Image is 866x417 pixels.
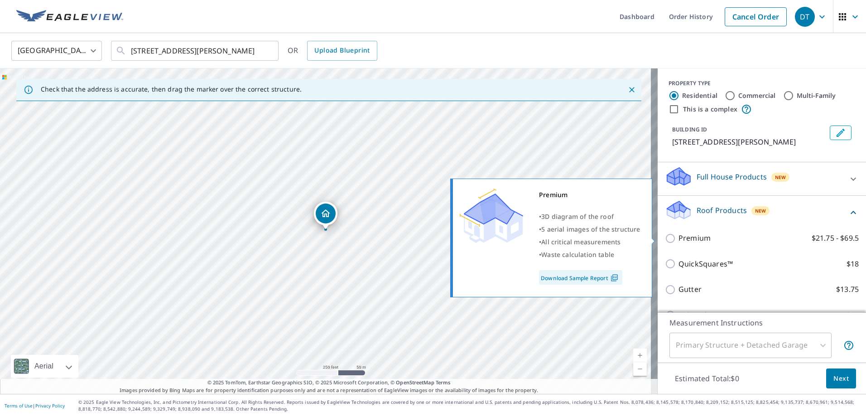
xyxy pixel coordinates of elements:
[797,91,836,100] label: Multi-Family
[833,373,849,384] span: Next
[755,207,766,214] span: New
[11,355,78,378] div: Aerial
[669,317,854,328] p: Measurement Instructions
[608,274,621,282] img: Pdf Icon
[396,379,434,386] a: OpenStreetMap
[843,340,854,351] span: Your report will include the primary structure and a detached garage if one exists.
[11,38,102,63] div: [GEOGRAPHIC_DATA]
[678,233,711,244] p: Premium
[539,270,622,285] a: Download Sample Report
[541,250,614,259] span: Waste calculation table
[436,379,451,386] a: Terms
[539,210,640,223] div: •
[5,402,33,409] a: Terms of Use
[633,362,647,376] a: Current Level 17, Zoom Out
[460,189,523,243] img: Premium
[678,310,722,321] p: Bid Perfect™
[539,223,640,236] div: •
[626,84,638,96] button: Close
[16,10,123,24] img: EV Logo
[314,45,370,56] span: Upload Blueprint
[35,402,65,409] a: Privacy Policy
[41,85,302,93] p: Check that the address is accurate, then drag the marker over the correct structure.
[32,355,56,378] div: Aerial
[633,349,647,362] a: Current Level 17, Zoom In
[847,310,859,321] p: $18
[665,166,859,192] div: Full House ProductsNew
[830,126,852,140] button: Edit building 1
[288,41,377,61] div: OR
[539,189,640,201] div: Premium
[795,7,815,27] div: DT
[672,136,826,147] p: [STREET_ADDRESS][PERSON_NAME]
[541,212,614,221] span: 3D diagram of the roof
[131,38,260,63] input: Search by address or latitude-longitude
[207,379,451,387] span: © 2025 TomTom, Earthstar Geographics SIO, © 2025 Microsoft Corporation, ©
[669,79,855,87] div: PROPERTY TYPE
[812,233,859,244] p: $21.75 - $69.5
[836,284,859,295] p: $13.75
[738,91,776,100] label: Commercial
[847,258,859,270] p: $18
[314,202,337,230] div: Dropped pin, building 1, Residential property, 3360 Webster Ct Stillwater, MN 55082
[683,105,737,114] label: This is a complex
[697,205,747,216] p: Roof Products
[826,369,856,389] button: Next
[668,369,746,388] p: Estimated Total: $0
[672,126,707,133] p: BUILDING ID
[725,7,787,26] a: Cancel Order
[697,171,767,182] p: Full House Products
[539,236,640,248] div: •
[678,284,702,295] p: Gutter
[5,403,65,408] p: |
[539,248,640,261] div: •
[669,333,832,358] div: Primary Structure + Detached Garage
[682,91,717,100] label: Residential
[775,174,786,181] span: New
[665,199,859,225] div: Roof ProductsNew
[78,399,861,412] p: © 2025 Eagle View Technologies, Inc. and Pictometry International Corp. All Rights Reserved. Repo...
[541,238,621,246] span: All critical measurements
[678,258,733,270] p: QuickSquares™
[541,225,640,233] span: 5 aerial images of the structure
[307,41,377,61] a: Upload Blueprint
